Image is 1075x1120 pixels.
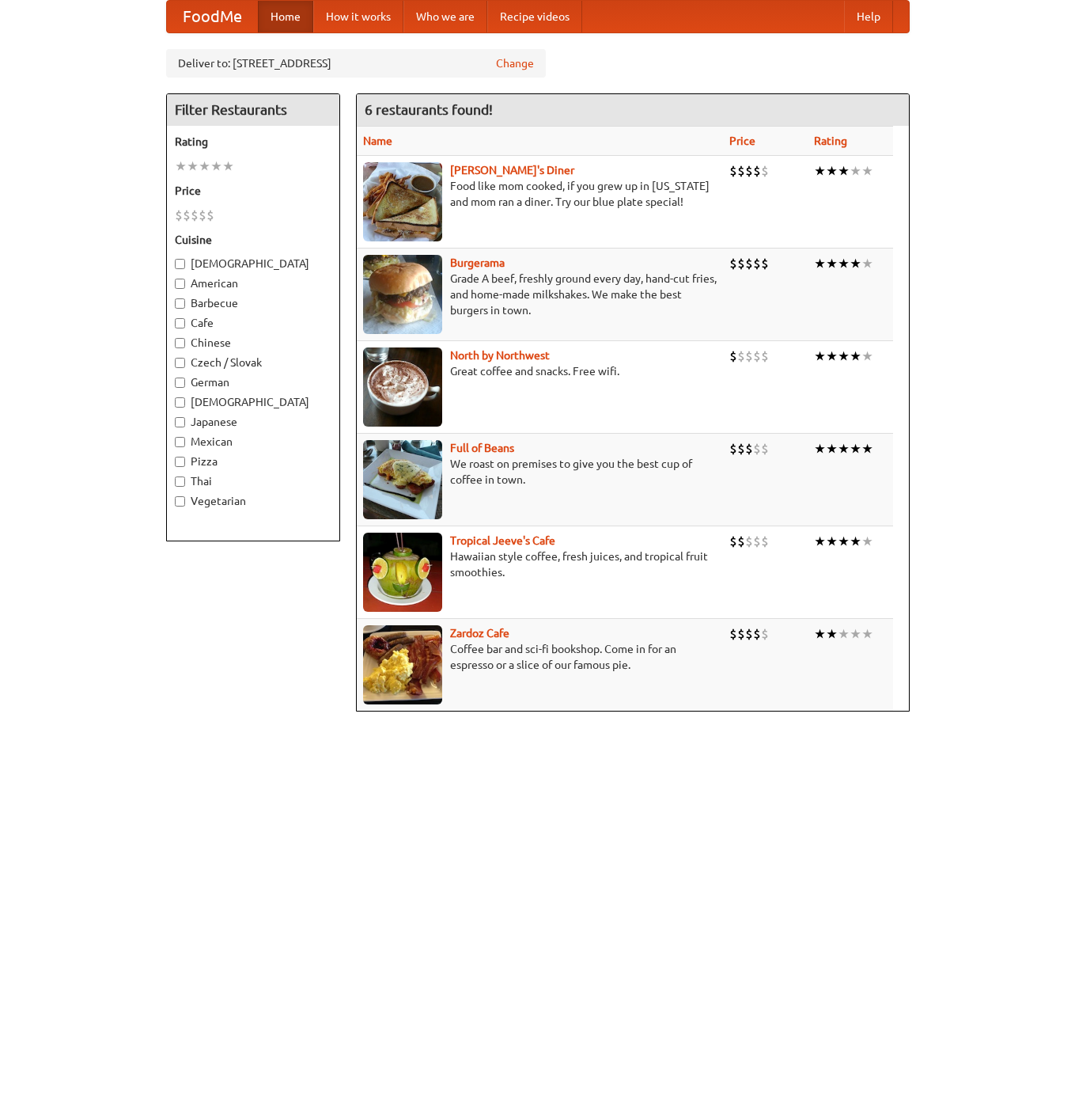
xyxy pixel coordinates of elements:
[363,456,717,488] p: We roast on premises to give you the best cup of coffee in town.
[210,158,222,175] li: ★
[450,534,555,547] a: Tropical Jeeve's Cafe
[814,440,826,457] li: ★
[826,625,838,643] li: ★
[175,457,185,467] input: Pizza
[175,355,331,370] label: Czech / Slovak
[761,440,769,457] li: $
[496,55,534,71] a: Change
[363,549,717,580] p: Hawaiian style coffee, fresh juices, and tropical fruit smoothies.
[258,1,313,32] a: Home
[729,440,737,457] li: $
[175,295,331,311] label: Barbecue
[175,414,331,430] label: Japanese
[175,275,331,291] label: American
[838,162,850,180] li: ★
[487,1,582,32] a: Recipe videos
[844,1,893,32] a: Help
[850,533,861,550] li: ★
[737,162,745,180] li: $
[363,135,392,147] a: Name
[826,162,838,180] li: ★
[175,134,331,150] h5: Rating
[450,256,505,269] a: Burgerama
[861,440,873,457] li: ★
[175,417,185,427] input: Japanese
[363,255,442,334] img: burgerama.jpg
[175,259,185,269] input: [DEMOGRAPHIC_DATA]
[403,1,487,32] a: Who we are
[175,437,185,447] input: Mexican
[729,625,737,643] li: $
[729,135,755,147] a: Price
[729,533,737,550] li: $
[175,473,331,489] label: Thai
[450,627,509,640] a: Zardoz Cafe
[175,338,185,348] input: Chinese
[175,493,331,509] label: Vegetarian
[175,232,331,248] h5: Cuisine
[737,347,745,365] li: $
[450,349,550,362] a: North by Northwest
[191,207,199,224] li: $
[167,1,258,32] a: FoodMe
[850,440,861,457] li: ★
[450,164,574,177] a: [PERSON_NAME]'s Diner
[737,255,745,272] li: $
[814,347,826,365] li: ★
[850,162,861,180] li: ★
[753,347,761,365] li: $
[206,207,214,224] li: $
[861,625,873,643] li: ★
[175,394,331,410] label: [DEMOGRAPHIC_DATA]
[363,162,442,241] img: sallys.jpg
[729,162,737,180] li: $
[814,162,826,180] li: ★
[826,347,838,365] li: ★
[761,162,769,180] li: $
[838,440,850,457] li: ★
[814,533,826,550] li: ★
[861,162,873,180] li: ★
[175,183,331,199] h5: Price
[175,318,185,328] input: Cafe
[363,625,442,704] img: zardoz.jpg
[363,440,442,519] img: beans.jpg
[753,162,761,180] li: $
[450,442,514,454] a: Full of Beans
[745,440,753,457] li: $
[737,440,745,457] li: $
[850,255,861,272] li: ★
[850,625,861,643] li: ★
[175,434,331,450] label: Mexican
[814,255,826,272] li: ★
[313,1,403,32] a: How it works
[753,440,761,457] li: $
[187,158,199,175] li: ★
[729,255,737,272] li: $
[814,135,847,147] a: Rating
[745,162,753,180] li: $
[199,207,206,224] li: $
[861,347,873,365] li: ★
[199,158,210,175] li: ★
[175,315,331,331] label: Cafe
[826,533,838,550] li: ★
[363,533,442,612] img: jeeves.jpg
[745,533,753,550] li: $
[175,374,331,390] label: German
[175,158,187,175] li: ★
[753,255,761,272] li: $
[363,641,717,673] p: Coffee bar and sci-fi bookshop. Come in for an espresso or a slice of our famous pie.
[175,358,185,368] input: Czech / Slovak
[729,347,737,365] li: $
[814,625,826,643] li: ★
[838,533,850,550] li: ★
[166,49,546,78] div: Deliver to: [STREET_ADDRESS]
[167,94,339,126] h4: Filter Restaurants
[365,102,493,117] ng-pluralize: 6 restaurants found!
[183,207,191,224] li: $
[753,625,761,643] li: $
